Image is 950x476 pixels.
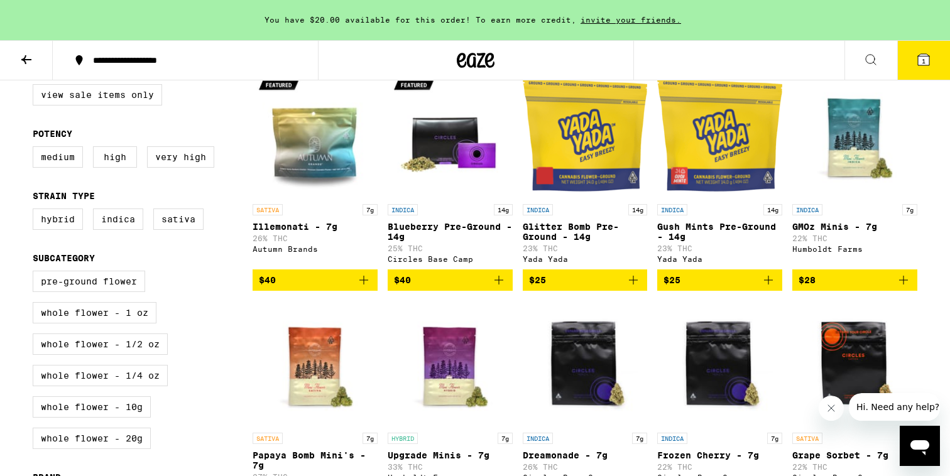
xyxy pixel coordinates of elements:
[657,222,782,242] p: Gush Mints Pre-Ground - 14g
[33,253,95,263] legend: Subcategory
[576,16,685,24] span: invite your friends.
[657,72,782,269] a: Open page for Gush Mints Pre-Ground - 14g from Yada Yada
[792,204,822,215] p: INDICA
[523,463,648,471] p: 26% THC
[657,433,687,444] p: INDICA
[253,72,378,269] a: Open page for Illemonati - 7g from Autumn Brands
[792,463,917,471] p: 22% THC
[253,450,378,470] p: Papaya Bomb Mini's - 7g
[33,365,168,386] label: Whole Flower - 1/4 oz
[498,433,513,444] p: 7g
[253,234,378,242] p: 26% THC
[388,72,513,198] img: Circles Base Camp - Blueberry Pre-Ground - 14g
[792,234,917,242] p: 22% THC
[657,255,782,263] div: Yada Yada
[33,191,95,201] legend: Strain Type
[792,450,917,460] p: Grape Sorbet - 7g
[792,245,917,253] div: Humboldt Farms
[922,57,925,65] span: 1
[33,271,145,292] label: Pre-ground Flower
[494,204,513,215] p: 14g
[33,302,156,323] label: Whole Flower - 1 oz
[897,41,950,80] button: 1
[253,433,283,444] p: SATIVA
[523,204,553,215] p: INDICA
[388,244,513,252] p: 25% THC
[33,146,83,168] label: Medium
[147,146,214,168] label: Very High
[388,433,418,444] p: HYBRID
[902,204,917,215] p: 7g
[763,204,782,215] p: 14g
[523,269,648,291] button: Add to bag
[153,208,204,230] label: Sativa
[388,450,513,460] p: Upgrade Minis - 7g
[628,204,647,215] p: 14g
[792,222,917,232] p: GMOz Minis - 7g
[792,301,917,426] img: Circles Base Camp - Grape Sorbet - 7g
[388,255,513,263] div: Circles Base Camp
[265,16,576,24] span: You have $20.00 available for this order! To earn more credit,
[388,301,513,426] img: Humboldt Farms - Upgrade Minis - 7g
[388,204,418,215] p: INDICA
[819,396,844,421] iframe: Close message
[253,245,378,253] div: Autumn Brands
[394,275,411,285] span: $40
[33,208,83,230] label: Hybrid
[363,433,378,444] p: 7g
[657,204,687,215] p: INDICA
[792,433,822,444] p: SATIVA
[388,463,513,471] p: 33% THC
[799,275,816,285] span: $28
[388,72,513,269] a: Open page for Blueberry Pre-Ground - 14g from Circles Base Camp
[93,208,143,230] label: Indica
[259,275,276,285] span: $40
[388,269,513,291] button: Add to bag
[657,72,782,198] img: Yada Yada - Gush Mints Pre-Ground - 14g
[792,72,917,269] a: Open page for GMOz Minis - 7g from Humboldt Farms
[523,433,553,444] p: INDICA
[523,301,648,426] img: Circles Base Camp - Dreamonade - 7g
[253,222,378,232] p: Illemonati - 7g
[767,433,782,444] p: 7g
[523,222,648,242] p: Glitter Bomb Pre-Ground - 14g
[363,204,378,215] p: 7g
[657,463,782,471] p: 22% THC
[523,255,648,263] div: Yada Yada
[657,244,782,252] p: 23% THC
[33,84,162,105] label: View Sale Items Only
[792,269,917,291] button: Add to bag
[388,222,513,242] p: Blueberry Pre-Ground - 14g
[632,433,647,444] p: 7g
[523,72,648,198] img: Yada Yada - Glitter Bomb Pre-Ground - 14g
[93,146,137,168] label: High
[253,72,378,198] img: Autumn Brands - Illemonati - 7g
[523,72,648,269] a: Open page for Glitter Bomb Pre-Ground - 14g from Yada Yada
[253,301,378,426] img: Humboldt Farms - Papaya Bomb Mini's - 7g
[33,333,168,355] label: Whole Flower - 1/2 oz
[657,301,782,426] img: Circles Base Camp - Frozen Cherry - 7g
[657,450,782,460] p: Frozen Cherry - 7g
[663,275,680,285] span: $25
[529,275,546,285] span: $25
[849,393,940,421] iframe: Message from company
[253,269,378,291] button: Add to bag
[33,129,72,139] legend: Potency
[792,72,917,198] img: Humboldt Farms - GMOz Minis - 7g
[253,204,283,215] p: SATIVA
[523,244,648,252] p: 23% THC
[33,396,151,418] label: Whole Flower - 10g
[33,428,151,449] label: Whole Flower - 20g
[523,450,648,460] p: Dreamonade - 7g
[900,426,940,466] iframe: Button to launch messaging window
[657,269,782,291] button: Add to bag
